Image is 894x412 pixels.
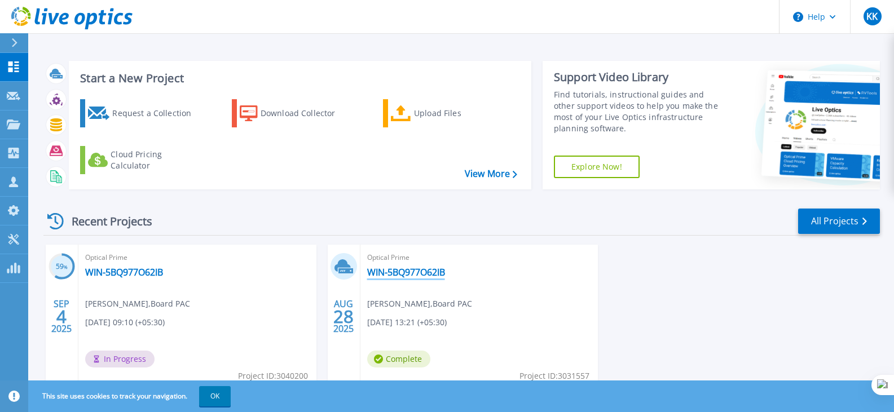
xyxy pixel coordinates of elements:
div: SEP 2025 [51,296,72,337]
span: [PERSON_NAME] , Board PAC [367,298,472,310]
a: All Projects [798,209,880,234]
span: Project ID: 3040200 [238,370,308,382]
h3: Start a New Project [80,72,517,85]
h3: 59 [49,260,75,273]
span: Project ID: 3031557 [519,370,589,382]
span: 28 [333,312,354,321]
span: Optical Prime [367,251,592,264]
a: Explore Now! [554,156,640,178]
div: Cloud Pricing Calculator [111,149,201,171]
span: In Progress [85,351,155,367]
span: [DATE] 13:21 (+05:30) [367,316,447,329]
a: View More [465,169,517,179]
a: WIN-5BQ977O62IB [367,267,445,278]
a: Upload Files [383,99,509,127]
div: Download Collector [261,102,351,125]
span: Optical Prime [85,251,310,264]
div: Find tutorials, instructional guides and other support videos to help you make the most of your L... [554,89,724,134]
a: WIN-5BQ977O62IB [85,267,163,278]
button: OK [199,386,231,406]
a: Request a Collection [80,99,206,127]
span: [DATE] 09:10 (+05:30) [85,316,165,329]
div: Upload Files [414,102,504,125]
div: Support Video Library [554,70,724,85]
div: AUG 2025 [333,296,354,337]
span: Complete [367,351,430,367]
div: Request a Collection [112,102,202,125]
div: Recent Projects [43,207,168,235]
a: Download Collector [232,99,358,127]
a: Cloud Pricing Calculator [80,146,206,174]
span: % [64,264,68,270]
span: KK [866,12,878,21]
span: This site uses cookies to track your navigation. [31,386,231,406]
span: 4 [56,312,67,321]
span: [PERSON_NAME] , Board PAC [85,298,190,310]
